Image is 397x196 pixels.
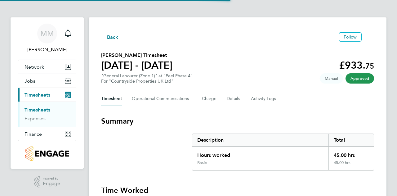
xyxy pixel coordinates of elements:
[101,116,374,126] h3: Summary
[107,34,118,41] span: Back
[18,146,76,161] a: Go to home page
[18,127,76,141] button: Finance
[328,134,374,146] div: Total
[43,176,60,181] span: Powered by
[364,35,374,39] button: Timesheets Menu
[40,30,54,38] span: MM
[132,91,192,106] button: Operational Communications
[18,102,76,127] div: Timesheets
[34,176,60,188] a: Powered byEngage
[328,160,374,170] div: 45.00 hrs
[11,17,84,169] nav: Main navigation
[202,91,217,106] button: Charge
[25,64,44,70] span: Network
[101,185,374,195] h3: Time Worked
[25,78,35,84] span: Jobs
[192,147,328,160] div: Hours worked
[18,46,76,53] span: Mounir Mikhael
[25,146,69,161] img: countryside-properties-logo-retina.png
[251,91,277,106] button: Activity Logs
[25,116,46,121] a: Expenses
[25,131,42,137] span: Finance
[339,59,374,71] app-decimal: £933.
[346,73,374,84] span: This timesheet has been approved.
[101,91,122,106] button: Timesheet
[320,73,343,84] span: This timesheet was manually created.
[18,74,76,88] button: Jobs
[25,107,50,113] a: Timesheets
[197,160,207,165] div: Basic
[101,79,193,84] div: For "Countryside Properties UK Ltd"
[192,134,328,146] div: Description
[344,34,357,40] span: Follow
[101,33,118,41] button: Back
[18,24,76,53] a: MM[PERSON_NAME]
[101,59,172,71] h1: [DATE] - [DATE]
[101,52,172,59] h2: [PERSON_NAME] Timesheet
[101,73,193,84] div: "General Labourer (Zone 1)" at "Peel Phase 4"
[328,147,374,160] div: 45.00 hrs
[365,62,374,71] span: 75
[192,134,374,171] div: Summary
[43,181,60,186] span: Engage
[25,92,50,98] span: Timesheets
[339,32,362,42] button: Follow
[18,60,76,74] button: Network
[227,91,241,106] button: Details
[18,88,76,102] button: Timesheets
